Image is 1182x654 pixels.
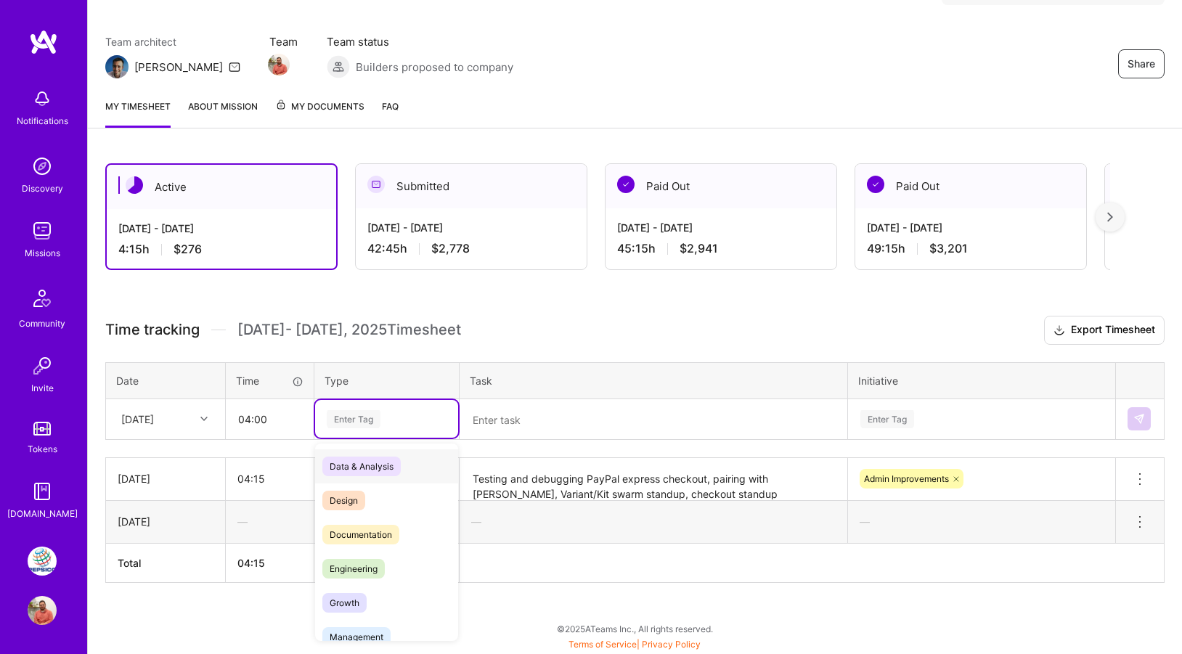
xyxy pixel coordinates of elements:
div: 49:15 h [867,241,1075,256]
th: Total [106,543,226,582]
img: PepsiCo: eCommerce Elixir Development [28,547,57,576]
img: right [1107,212,1113,222]
div: [DATE] - [DATE] [617,220,825,235]
div: [DOMAIN_NAME] [7,506,78,521]
a: Team Member Avatar [269,52,288,77]
a: Terms of Service [568,639,637,650]
div: 45:15 h [617,241,825,256]
div: 4:15 h [118,242,325,257]
a: My timesheet [105,99,171,128]
span: Growth [322,593,367,613]
input: HH:MM [227,400,313,438]
span: $276 [174,242,202,257]
div: Invite [31,380,54,396]
span: Management [322,627,391,647]
th: 04:15 [226,543,314,582]
img: logo [29,29,58,55]
span: | [568,639,701,650]
div: — [848,502,1115,541]
img: teamwork [28,216,57,245]
i: icon Download [1053,323,1065,338]
img: Team Member Avatar [268,54,290,75]
img: discovery [28,152,57,181]
span: Design [322,491,365,510]
div: — [226,502,314,541]
span: Builders proposed to company [356,60,513,75]
img: Paid Out [617,176,635,193]
span: My Documents [275,99,364,115]
div: [DATE] [121,412,154,427]
a: Privacy Policy [642,639,701,650]
div: Community [19,316,65,331]
div: [DATE] [118,514,213,529]
div: Enter Tag [860,408,914,430]
span: Team [269,34,298,49]
div: Paid Out [855,164,1086,208]
th: Type [314,362,460,398]
span: Engineering [322,559,385,579]
button: Export Timesheet [1044,316,1165,345]
div: [DATE] - [DATE] [118,221,325,236]
span: $2,778 [431,241,470,256]
div: Submitted [356,164,587,208]
div: [PERSON_NAME] [134,60,223,75]
span: $3,201 [929,241,968,256]
div: Enter Tag [327,408,380,430]
a: FAQ [382,99,399,128]
div: — [460,502,847,541]
input: HH:MM [226,459,314,498]
a: User Avatar [24,596,60,625]
img: Submit [1133,413,1145,425]
div: [DATE] - [DATE] [367,220,575,235]
a: PepsiCo: eCommerce Elixir Development [24,547,60,576]
a: About Mission [188,99,258,128]
div: [DATE] - [DATE] [867,220,1075,235]
span: Time tracking [105,321,200,339]
div: [DATE] [118,471,213,486]
img: guide book [28,477,57,506]
span: Share [1128,57,1155,71]
div: Missions [25,245,60,261]
div: Tokens [28,441,57,457]
a: My Documents [275,99,364,128]
span: Data & Analysis [322,457,401,476]
i: icon Mail [229,61,240,73]
th: Date [106,362,226,398]
div: Discovery [22,181,63,196]
img: Active [126,176,143,194]
i: icon Chevron [200,415,208,422]
img: User Avatar [28,596,57,625]
div: Paid Out [606,164,836,208]
img: bell [28,84,57,113]
span: Documentation [322,525,399,544]
div: Active [107,165,336,209]
img: Invite [28,351,57,380]
div: Initiative [858,373,1105,388]
div: Time [236,373,303,388]
img: Community [25,281,60,316]
span: [DATE] - [DATE] , 2025 Timesheet [237,321,461,339]
img: Submitted [367,176,385,193]
div: © 2025 ATeams Inc., All rights reserved. [87,610,1182,647]
img: Team Architect [105,55,129,78]
span: Team status [327,34,513,49]
button: Share [1118,49,1165,78]
span: Admin Improvements [864,473,949,484]
textarea: Testing and debugging PayPal express checkout, pairing with [PERSON_NAME], Variant/Kit swarm stan... [461,459,846,499]
img: tokens [33,422,51,436]
img: Builders proposed to company [327,55,350,78]
div: Notifications [17,113,68,128]
span: $2,941 [680,241,718,256]
span: Team architect [105,34,240,49]
div: 42:45 h [367,241,575,256]
th: Task [460,362,848,398]
img: Paid Out [867,176,884,193]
